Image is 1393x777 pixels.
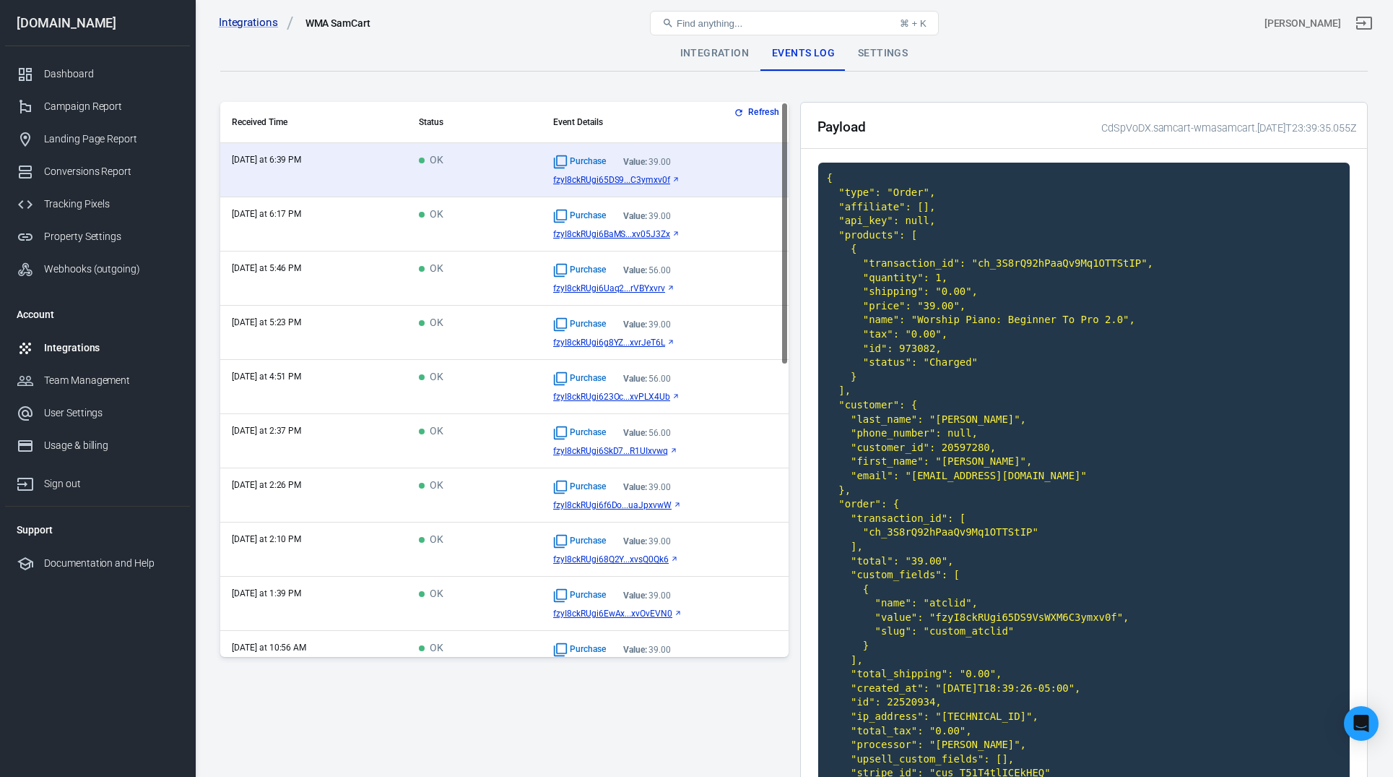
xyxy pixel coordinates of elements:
a: fzyI8ckRUgi6BaMS...xv05J3Zx [553,229,776,239]
strong: Value: [623,211,647,221]
div: Tracking Pixels [44,197,178,212]
div: 39.00 [623,482,672,492]
a: fzyI8ckRUgi6Uaq2...rVBYxvrv [553,283,776,293]
strong: Value: [623,157,647,167]
div: Campaign Report [44,99,178,114]
time: 2025-09-18T14:26:56-05:00 [232,480,301,490]
span: fzyI8ckRUgi6BaMSDoqjScKtQYxv05J3Zx [553,229,670,239]
li: Account [5,297,190,332]
a: Sign out [1347,6,1381,40]
strong: Value: [623,536,647,546]
span: Standard event name [553,588,606,603]
span: OK [419,317,443,330]
span: OK [419,209,443,221]
span: Standard event name [553,317,606,332]
a: Usage & billing [5,429,190,462]
span: OK [419,426,443,438]
time: 2025-09-18T13:39:35-05:00 [232,588,301,598]
span: OK [419,643,443,655]
span: Standard event name [553,480,606,494]
div: Events Log [760,36,846,71]
strong: Value: [623,319,647,330]
span: Standard event name [553,372,606,386]
span: OK [419,372,443,384]
div: 39.00 [623,536,672,546]
th: Received Time [220,102,407,143]
strong: Value: [623,645,647,655]
time: 2025-09-18T14:37:26-05:00 [232,426,301,436]
time: 2025-09-18T18:17:53-05:00 [232,209,301,219]
span: OK [419,588,443,601]
span: OK [419,155,443,167]
div: Landing Page Report [44,132,178,147]
strong: Value: [623,482,647,492]
th: Event Details [542,102,788,143]
a: Team Management [5,364,190,397]
a: fzyI8ckRUgi623Oc...xvPLX4Ub [553,392,776,402]
span: fzyI8ckRUgi6g8YZki8CoR0IOdxvrJeT6L [553,338,665,348]
span: Standard event name [553,155,606,169]
div: 39.00 [623,645,672,655]
div: Dashboard [44,66,178,82]
span: Standard event name [553,426,606,440]
strong: Value: [623,265,647,275]
div: Documentation and Help [44,556,178,571]
span: OK [419,480,443,492]
div: 39.00 [623,157,672,167]
time: 2025-09-18T18:39:35-05:00 [232,155,301,165]
div: WMA SamCart [305,16,370,30]
a: Sign out [5,462,190,500]
a: fzyI8ckRUgi6SkD7...R1UIxvwq [553,446,776,456]
div: ⌘ + K [900,18,927,29]
span: Standard event name [553,263,606,278]
span: Find anything... [677,18,742,29]
span: fzyI8ckRUgi65DS9VsWXM6C3ymxv0f [553,175,670,185]
div: 56.00 [623,265,672,275]
time: 2025-09-18T17:23:59-05:00 [232,317,301,327]
span: fzyI8ckRUgi6Uaq28yiS2grVBYxvrv [553,283,665,293]
div: 39.00 [623,211,672,221]
span: fzyI8ckRUgi623OcrZgsO9euiaxvPLX4Ub [553,392,670,402]
time: 2025-09-18T16:51:16-05:00 [232,372,301,382]
a: User Settings [5,397,190,429]
button: Refresh [731,105,785,120]
span: fzyI8ckRUgi6f6Do5TpZ6KuaJpxvwW [553,500,672,510]
div: 56.00 [623,374,672,384]
button: Find anything...⌘ + K [650,11,939,35]
div: Property Settings [44,229,178,244]
div: 56.00 [623,428,672,438]
div: Settings [846,36,919,71]
div: CdSpVoDX.samcart-wmasamcart.[DATE]T23:39:35.055Z [1096,121,1357,136]
div: Team Management [44,373,178,388]
a: Tracking Pixels [5,188,190,220]
h2: Payload [817,119,867,134]
a: Property Settings [5,220,190,253]
a: Webhooks (outgoing) [5,253,190,286]
div: Integrations [44,340,178,356]
a: Dashboard [5,58,190,90]
time: 2025-09-18T10:56:51-05:00 [232,643,306,653]
div: Open Intercom Messenger [1344,706,1379,741]
span: fzyI8ckRUgi68Q2YxzJE9XeFMdxvsQ0Qk6 [553,554,669,564]
a: Conversions Report [5,155,190,188]
span: OK [419,534,443,546]
span: Standard event name [553,534,606,549]
a: fzyI8ckRUgi6f6Do...uaJpxvwW [553,500,776,510]
div: Webhooks (outgoing) [44,262,178,277]
span: Standard event name [553,643,606,657]
strong: Value: [623,591,647,601]
div: Sign out [44,476,178,491]
span: OK [419,263,443,275]
div: scrollable content [220,102,789,657]
time: 2025-09-18T14:10:28-05:00 [232,534,301,544]
div: Usage & billing [44,438,178,453]
span: fzyI8ckRUgi6SkD7WqY0ZER1UIxvwq [553,446,668,456]
a: fzyI8ckRUgi68Q2Y...xvsQ0Qk6 [553,554,776,564]
span: Standard event name [553,209,606,223]
div: Account id: CdSpVoDX [1264,16,1341,31]
li: Support [5,512,190,547]
div: [DOMAIN_NAME] [5,17,190,30]
a: fzyI8ckRUgi65DS9...C3ymxv0f [553,175,776,185]
a: Landing Page Report [5,123,190,155]
strong: Value: [623,374,647,384]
